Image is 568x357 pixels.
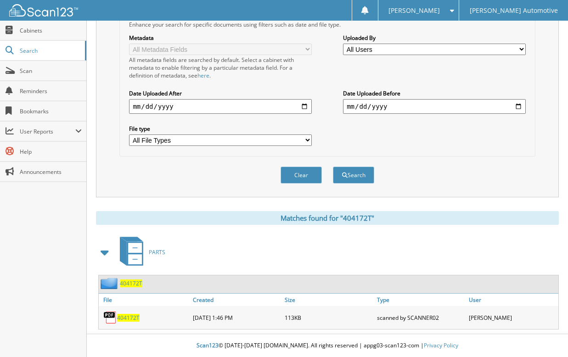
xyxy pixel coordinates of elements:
[467,294,558,306] a: User
[129,89,311,97] label: Date Uploaded After
[197,72,209,79] a: here
[343,99,525,114] input: end
[522,313,568,357] iframe: Chat Widget
[96,211,559,225] div: Matches found for "404172T"
[9,4,78,17] img: scan123-logo-white.svg
[467,308,558,327] div: [PERSON_NAME]
[117,314,140,322] a: 404172T
[20,128,75,135] span: User Reports
[129,99,311,114] input: start
[375,294,467,306] a: Type
[191,308,282,327] div: [DATE] 1:46 PM
[281,167,322,184] button: Clear
[343,34,525,42] label: Uploaded By
[99,294,191,306] a: File
[129,56,311,79] div: All metadata fields are searched by default. Select a cabinet with metadata to enable filtering b...
[20,67,82,75] span: Scan
[20,87,82,95] span: Reminders
[197,341,219,349] span: Scan123
[120,279,142,287] a: 404172T
[129,34,311,42] label: Metadata
[470,8,558,13] span: [PERSON_NAME] Automotive
[124,21,530,28] div: Enhance your search for specific documents using filters such as date and file type.
[101,278,120,289] img: folder2.png
[103,311,117,324] img: PDF.png
[87,335,568,357] div: © [DATE]-[DATE] [DOMAIN_NAME]. All rights reserved | appg03-scan123-com |
[114,234,165,270] a: PARTS
[20,168,82,176] span: Announcements
[424,341,458,349] a: Privacy Policy
[20,107,82,115] span: Bookmarks
[282,294,374,306] a: Size
[129,125,311,133] label: File type
[343,89,525,97] label: Date Uploaded Before
[20,47,80,55] span: Search
[333,167,374,184] button: Search
[388,8,440,13] span: [PERSON_NAME]
[375,308,467,327] div: scanned by SCANNER02
[20,148,82,156] span: Help
[20,27,82,34] span: Cabinets
[282,308,374,327] div: 113KB
[191,294,282,306] a: Created
[149,248,165,256] span: PARTS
